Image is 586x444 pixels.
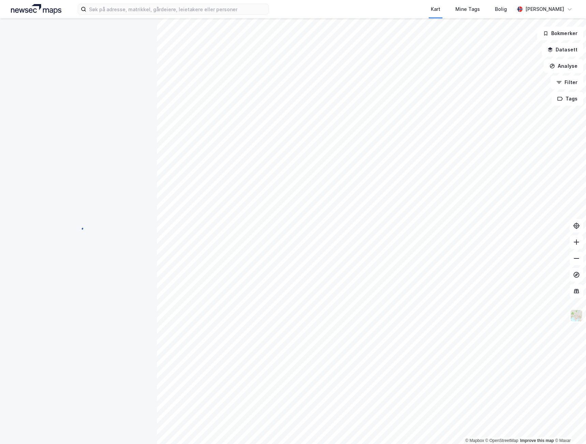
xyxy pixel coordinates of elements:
[570,309,583,322] img: Z
[552,411,586,444] div: Kontrollprogram for chat
[542,43,583,57] button: Datasett
[431,5,440,13] div: Kart
[552,92,583,106] button: Tags
[520,438,554,443] a: Improve this map
[86,4,268,14] input: Søk på adresse, matrikkel, gårdeiere, leietakere eller personer
[455,5,480,13] div: Mine Tags
[11,4,61,14] img: logo.a4113a55bc3d86da70a041830d287a7e.svg
[525,5,564,13] div: [PERSON_NAME]
[73,222,84,233] img: spinner.a6d8c91a73a9ac5275cf975e30b51cfb.svg
[544,59,583,73] button: Analyse
[465,438,484,443] a: Mapbox
[485,438,518,443] a: OpenStreetMap
[537,27,583,40] button: Bokmerker
[551,76,583,89] button: Filter
[552,411,586,444] iframe: Chat Widget
[495,5,507,13] div: Bolig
